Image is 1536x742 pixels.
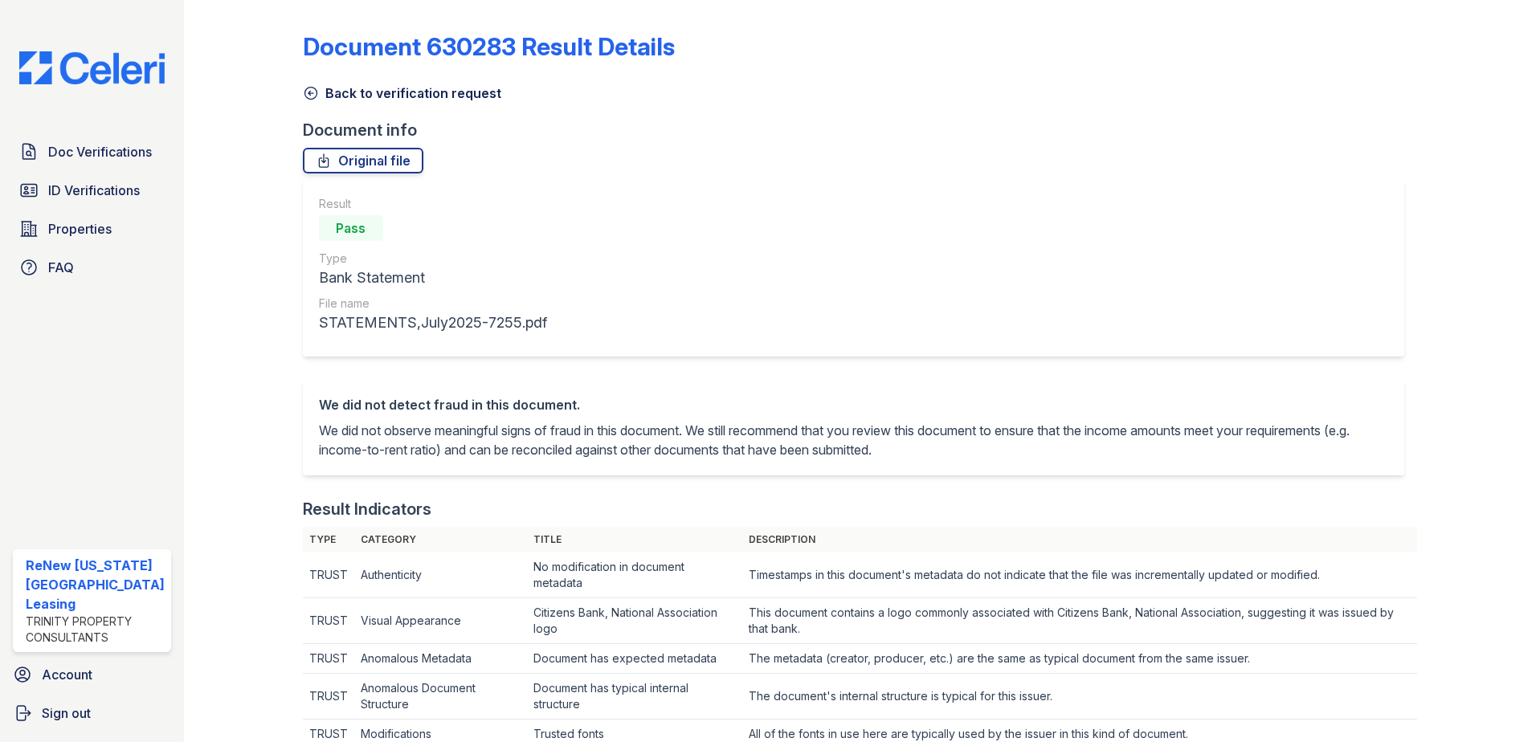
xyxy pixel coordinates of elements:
[319,421,1389,459] p: We did not observe meaningful signs of fraud in this document. We still recommend that you review...
[742,552,1417,598] td: Timestamps in this document's metadata do not indicate that the file was incrementally updated or...
[742,674,1417,720] td: The document's internal structure is typical for this issuer.
[303,84,501,103] a: Back to verification request
[319,251,547,267] div: Type
[13,136,171,168] a: Doc Verifications
[42,665,92,684] span: Account
[303,527,354,552] th: Type
[303,148,423,173] a: Original file
[303,598,354,644] td: TRUST
[742,598,1417,644] td: This document contains a logo commonly associated with Citizens Bank, National Association, sugge...
[319,196,547,212] div: Result
[48,181,140,200] span: ID Verifications
[354,552,528,598] td: Authenticity
[303,552,354,598] td: TRUST
[6,658,178,691] a: Account
[48,142,152,161] span: Doc Verifications
[303,674,354,720] td: TRUST
[742,527,1417,552] th: Description
[319,215,383,241] div: Pass
[319,395,1389,414] div: We did not detect fraud in this document.
[527,674,742,720] td: Document has typical internal structure
[26,556,165,614] div: ReNew [US_STATE][GEOGRAPHIC_DATA] Leasing
[13,174,171,206] a: ID Verifications
[26,614,165,646] div: Trinity Property Consultants
[354,598,528,644] td: Visual Appearance
[354,644,528,674] td: Anomalous Metadata
[6,51,178,84] img: CE_Logo_Blue-a8612792a0a2168367f1c8372b55b34899dd931a85d93a1a3d3e32e68fde9ad4.png
[354,674,528,720] td: Anomalous Document Structure
[48,219,112,238] span: Properties
[742,644,1417,674] td: The metadata (creator, producer, etc.) are the same as typical document from the same issuer.
[303,644,354,674] td: TRUST
[527,527,742,552] th: Title
[42,703,91,723] span: Sign out
[303,498,431,520] div: Result Indicators
[303,32,675,61] a: Document 630283 Result Details
[48,258,74,277] span: FAQ
[354,527,528,552] th: Category
[13,251,171,283] a: FAQ
[527,644,742,674] td: Document has expected metadata
[319,267,547,289] div: Bank Statement
[319,312,547,334] div: STATEMENTS,July2025-7255.pdf
[527,598,742,644] td: Citizens Bank, National Association logo
[319,296,547,312] div: File name
[527,552,742,598] td: No modification in document metadata
[6,697,178,729] a: Sign out
[13,213,171,245] a: Properties
[303,119,1418,141] div: Document info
